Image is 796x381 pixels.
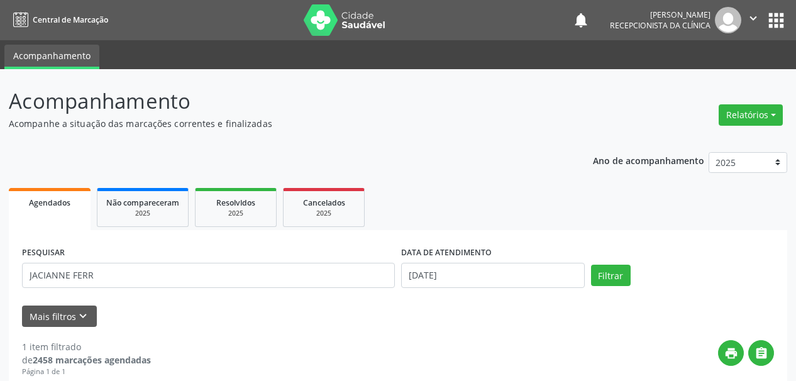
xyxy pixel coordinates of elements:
[22,243,65,263] label: PESQUISAR
[755,346,768,360] i: 
[719,104,783,126] button: Relatórios
[292,209,355,218] div: 2025
[724,346,738,360] i: print
[22,340,151,353] div: 1 item filtrado
[33,14,108,25] span: Central de Marcação
[748,340,774,366] button: 
[22,306,97,328] button: Mais filtroskeyboard_arrow_down
[76,309,90,323] i: keyboard_arrow_down
[22,367,151,377] div: Página 1 de 1
[4,45,99,69] a: Acompanhamento
[715,7,741,33] img: img
[303,197,345,208] span: Cancelados
[610,20,710,31] span: Recepcionista da clínica
[741,7,765,33] button: 
[106,197,179,208] span: Não compareceram
[572,11,590,29] button: notifications
[22,353,151,367] div: de
[9,86,554,117] p: Acompanhamento
[22,263,395,288] input: Nome, CNS
[401,263,585,288] input: Selecione um intervalo
[9,9,108,30] a: Central de Marcação
[33,354,151,366] strong: 2458 marcações agendadas
[610,9,710,20] div: [PERSON_NAME]
[204,209,267,218] div: 2025
[765,9,787,31] button: apps
[746,11,760,25] i: 
[216,197,255,208] span: Resolvidos
[718,340,744,366] button: print
[593,152,704,168] p: Ano de acompanhamento
[29,197,70,208] span: Agendados
[591,265,631,286] button: Filtrar
[106,209,179,218] div: 2025
[9,117,554,130] p: Acompanhe a situação das marcações correntes e finalizadas
[401,243,492,263] label: DATA DE ATENDIMENTO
